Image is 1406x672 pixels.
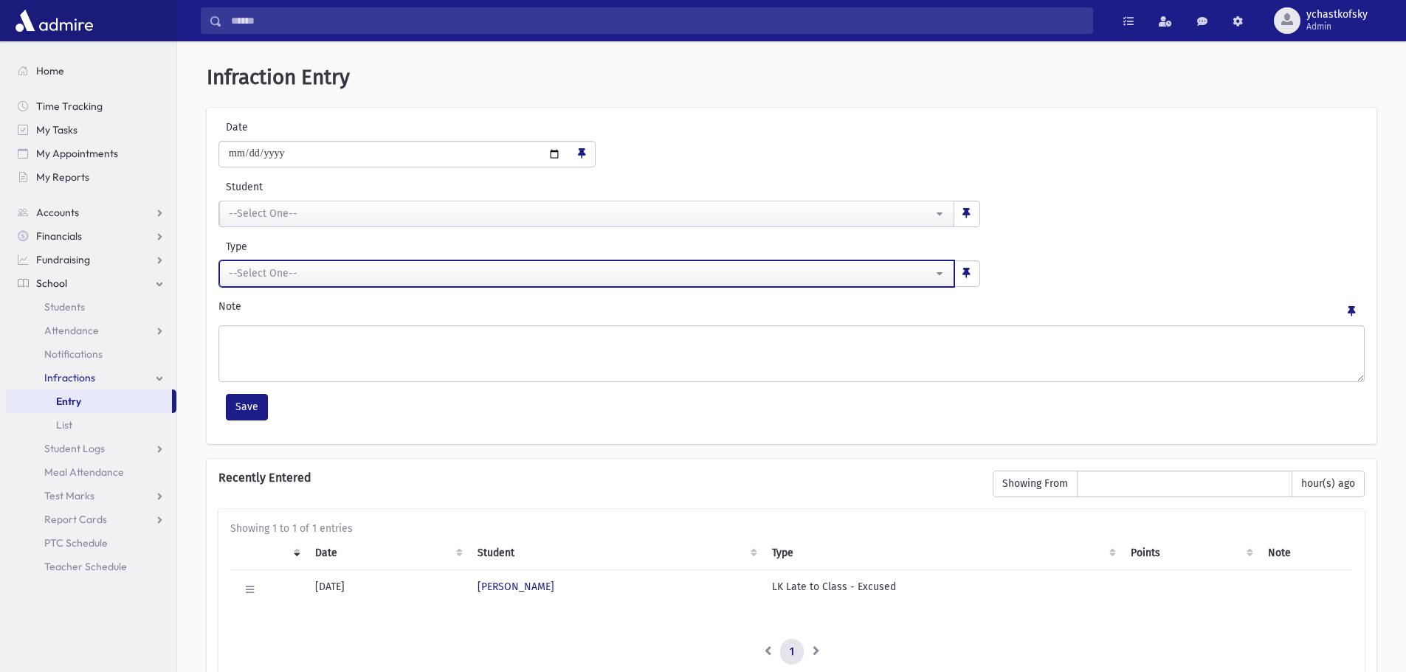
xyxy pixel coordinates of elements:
[12,6,97,35] img: AdmirePro
[1306,9,1368,21] span: ychastkofsky
[230,521,1353,536] div: Showing 1 to 1 of 1 entries
[6,389,172,413] a: Entry
[44,489,94,502] span: Test Marks
[6,118,176,142] a: My Tasks
[6,342,176,366] a: Notifications
[306,536,469,570] th: Date: activate to sort column ascending
[36,123,77,136] span: My Tasks
[763,569,1122,609] td: LK Late to Class - Excused
[6,59,176,83] a: Home
[222,7,1092,34] input: Search
[218,119,344,135] label: Date
[780,639,804,665] a: 1
[1259,536,1353,570] th: Note
[219,260,954,287] button: --Select One--
[6,319,176,342] a: Attendance
[219,201,954,227] button: --Select One--
[6,271,176,295] a: School
[44,465,124,479] span: Meal Attendance
[6,224,176,248] a: Financials
[44,560,127,573] span: Teacher Schedule
[56,395,81,408] span: Entry
[36,100,103,113] span: Time Tracking
[218,471,978,485] h6: Recently Entered
[6,248,176,271] a: Fundraising
[6,142,176,165] a: My Appointments
[6,555,176,578] a: Teacher Schedule
[6,460,176,484] a: Meal Attendance
[36,147,118,160] span: My Appointments
[36,206,79,219] span: Accounts
[36,253,90,266] span: Fundraising
[6,201,176,224] a: Accounts
[6,484,176,508] a: Test Marks
[6,165,176,189] a: My Reports
[1292,471,1365,497] span: hour(s) ago
[6,531,176,555] a: PTC Schedule
[218,179,726,195] label: Student
[36,170,89,184] span: My Reports
[6,94,176,118] a: Time Tracking
[306,569,469,609] td: [DATE]
[6,366,176,389] a: Infractions
[763,536,1122,570] th: Type: activate to sort column ascending
[44,442,105,455] span: Student Logs
[218,299,241,319] label: Note
[36,277,67,290] span: School
[44,347,103,361] span: Notifications
[36,229,82,243] span: Financials
[469,536,763,570] th: Student: activate to sort column ascending
[218,239,599,254] label: Type
[6,295,176,319] a: Students
[478,581,554,593] a: [PERSON_NAME]
[6,437,176,460] a: Student Logs
[44,300,85,314] span: Students
[44,536,108,550] span: PTC Schedule
[993,471,1078,497] span: Showing From
[226,394,268,420] button: Save
[229,206,933,221] div: --Select One--
[44,371,95,384] span: Infractions
[1306,21,1368,32] span: Admin
[6,413,176,437] a: List
[1122,536,1258,570] th: Points: activate to sort column ascending
[44,324,99,337] span: Attendance
[56,418,72,432] span: List
[207,65,350,89] span: Infraction Entry
[6,508,176,531] a: Report Cards
[36,64,64,77] span: Home
[229,266,933,281] div: --Select One--
[44,513,107,526] span: Report Cards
